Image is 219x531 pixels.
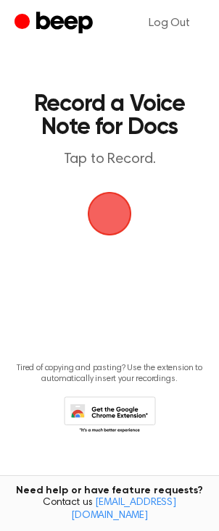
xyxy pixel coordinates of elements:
a: Log Out [134,6,204,41]
p: Tap to Record. [26,151,193,169]
img: Beep Logo [88,192,131,235]
a: Beep [15,9,96,38]
span: Contact us [9,497,210,522]
p: Tired of copying and pasting? Use the extension to automatically insert your recordings. [12,363,207,385]
h1: Record a Voice Note for Docs [26,93,193,139]
a: [EMAIL_ADDRESS][DOMAIN_NAME] [71,498,176,521]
